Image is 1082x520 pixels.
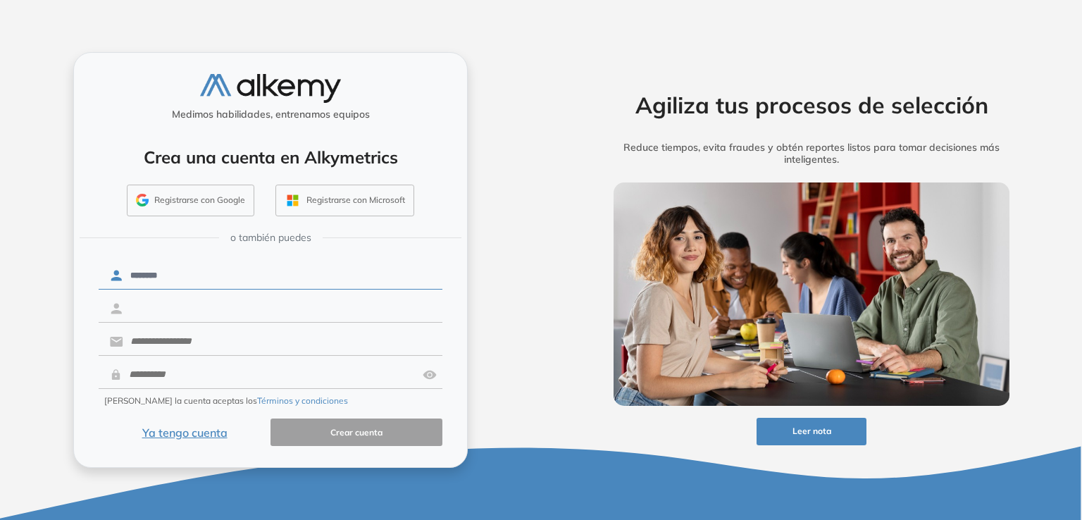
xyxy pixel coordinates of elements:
h2: Agiliza tus procesos de selección [592,92,1031,118]
h5: Reduce tiempos, evita fraudes y obtén reportes listos para tomar decisiones más inteligentes. [592,142,1031,166]
img: OUTLOOK_ICON [285,192,301,209]
button: Crear cuenta [270,419,442,446]
h4: Crea una cuenta en Alkymetrics [92,147,449,168]
button: Leer nota [757,418,866,445]
button: Registrarse con Google [127,185,254,217]
img: GMAIL_ICON [136,194,149,206]
h5: Medimos habilidades, entrenamos equipos [80,109,461,120]
button: Registrarse con Microsoft [275,185,414,217]
img: asd [423,361,437,388]
span: [PERSON_NAME] la cuenta aceptas los [104,395,348,407]
span: o también puedes [230,230,311,245]
img: img-more-info [614,182,1009,405]
img: logo-alkemy [200,74,341,103]
button: Términos y condiciones [257,395,348,407]
button: Ya tengo cuenta [99,419,270,446]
